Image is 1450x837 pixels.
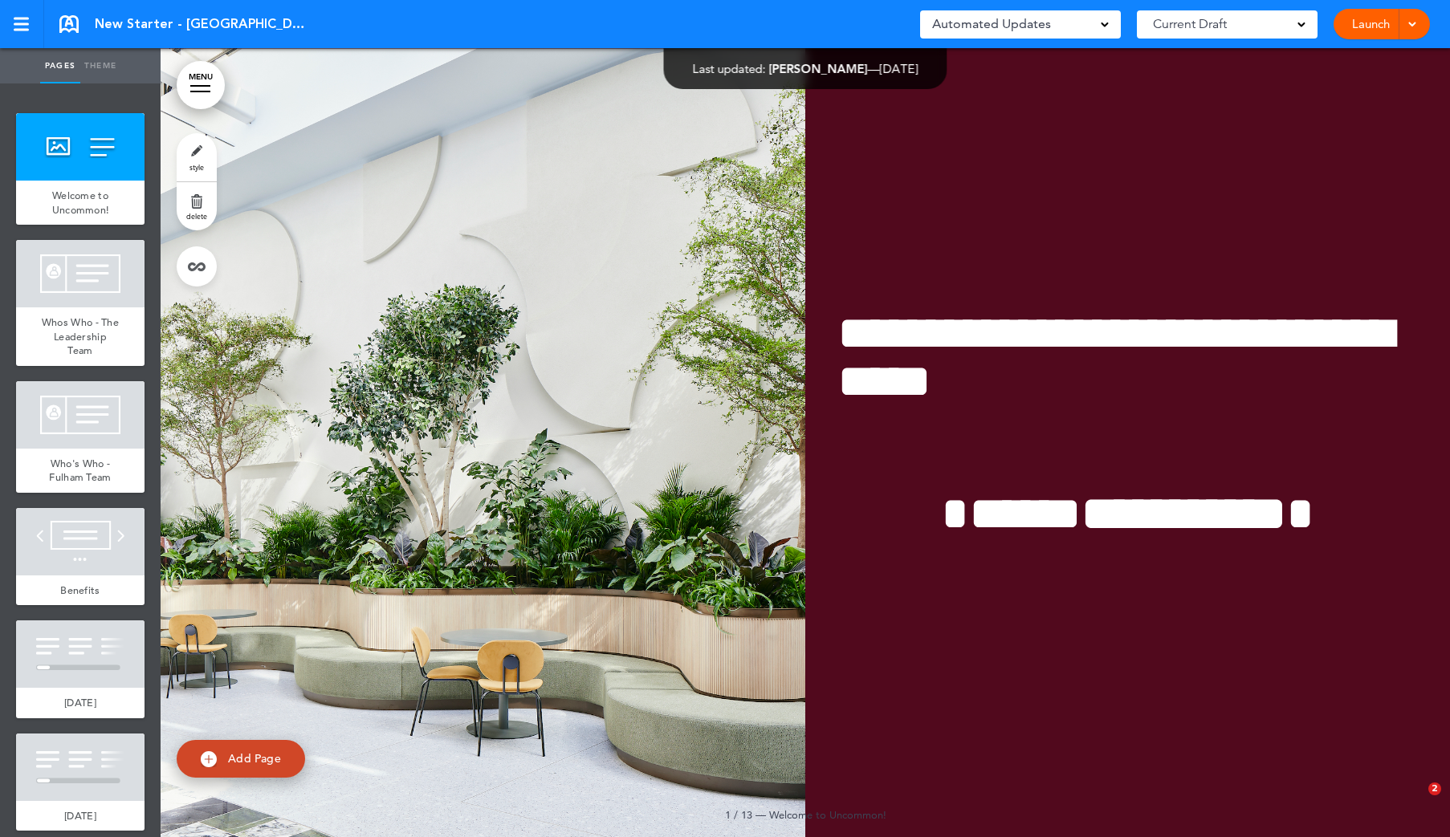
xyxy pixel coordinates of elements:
a: Add Page [177,740,305,778]
img: add.svg [201,751,217,767]
span: Add Page [228,751,281,766]
a: delete [177,182,217,230]
span: Last updated: [693,61,766,76]
span: [DATE] [64,809,96,823]
span: 2 [1428,782,1441,795]
span: New Starter - [GEOGRAPHIC_DATA] [95,15,312,33]
a: Pages [40,48,80,83]
a: [DATE] [16,688,145,718]
span: — [756,808,766,821]
span: [PERSON_NAME] [769,61,868,76]
a: Launch [1346,9,1396,39]
span: Benefits [60,583,100,597]
img: 1732622909852-UN30_07314UN30_1.jpg [161,48,805,837]
span: Current Draft [1153,13,1227,35]
iframe: Intercom live chat [1395,782,1434,821]
span: style [189,162,204,172]
a: Benefits [16,575,145,606]
a: style [177,133,217,181]
div: — [693,63,918,75]
a: [DATE] [16,801,145,831]
a: MENU [177,61,225,109]
span: Welcome to Uncommon! [769,808,886,821]
span: [DATE] [880,61,918,76]
a: Whos Who - The Leadership Team [16,307,145,366]
a: Welcome to Uncommon! [16,181,145,225]
a: Theme [80,48,120,83]
span: Automated Updates [932,13,1051,35]
span: delete [186,211,207,221]
span: Who's Who - Fulham Team [49,457,111,485]
span: Welcome to Uncommon! [52,189,109,217]
span: [DATE] [64,696,96,709]
span: Whos Who - The Leadership Team [42,315,119,357]
a: Who's Who - Fulham Team [16,449,145,493]
span: 1 / 13 [725,808,752,821]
